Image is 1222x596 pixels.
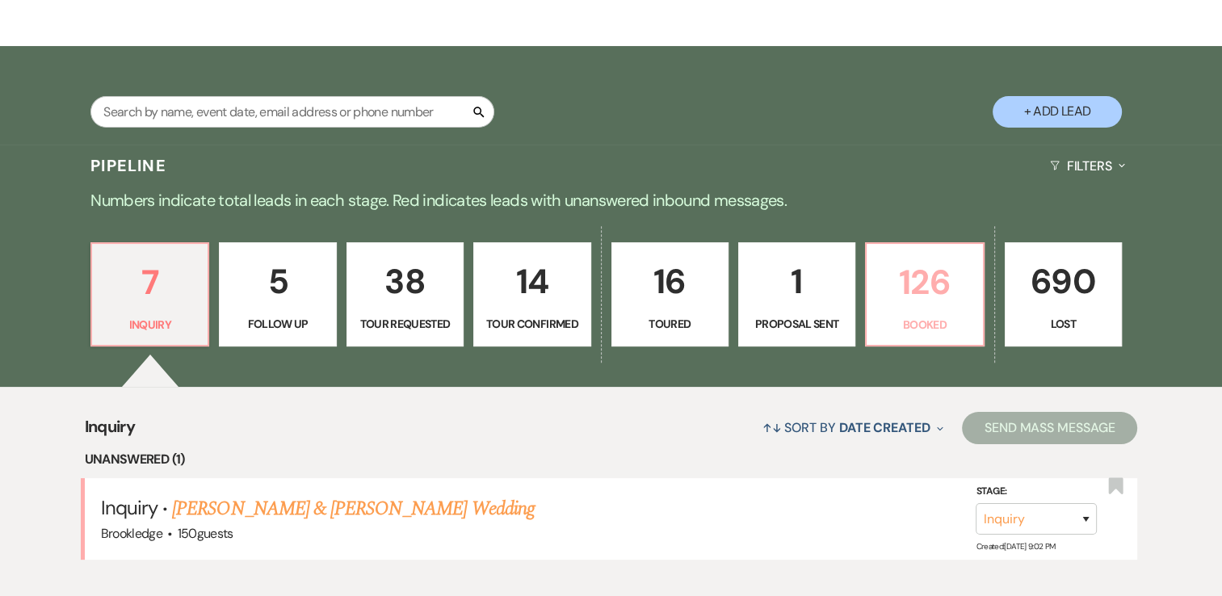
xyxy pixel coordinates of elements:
button: Sort By Date Created [756,406,950,449]
a: 690Lost [1005,242,1122,347]
label: Stage: [976,483,1097,501]
li: Unanswered (1) [85,449,1138,470]
p: Proposal Sent [749,315,845,333]
a: 14Tour Confirmed [473,242,590,347]
p: 5 [229,254,325,308]
a: 38Tour Requested [346,242,464,347]
span: Inquiry [101,495,157,520]
p: 7 [102,255,198,309]
a: [PERSON_NAME] & [PERSON_NAME] Wedding [172,494,534,523]
p: Tour Requested [357,315,453,333]
a: 1Proposal Sent [738,242,855,347]
p: Follow Up [229,315,325,333]
span: Brookledge [101,525,163,542]
span: Date Created [839,419,930,436]
a: 16Toured [611,242,729,347]
span: 150 guests [178,525,233,542]
p: 14 [484,254,580,308]
button: Filters [1044,145,1132,187]
h3: Pipeline [90,154,166,177]
span: Created: [DATE] 9:02 PM [976,541,1055,552]
button: Send Mass Message [962,412,1138,444]
input: Search by name, event date, email address or phone number [90,96,494,128]
p: 690 [1015,254,1111,308]
span: Inquiry [85,414,136,449]
a: 7Inquiry [90,242,209,347]
p: 126 [876,255,972,309]
button: + Add Lead [993,96,1122,128]
p: Numbers indicate total leads in each stage. Red indicates leads with unanswered inbound messages. [30,187,1193,213]
a: 126Booked [865,242,984,347]
a: 5Follow Up [219,242,336,347]
p: Toured [622,315,718,333]
p: 1 [749,254,845,308]
p: Tour Confirmed [484,315,580,333]
p: 16 [622,254,718,308]
p: 38 [357,254,453,308]
p: Booked [876,316,972,334]
p: Lost [1015,315,1111,333]
p: Inquiry [102,316,198,334]
span: ↑↓ [762,419,782,436]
